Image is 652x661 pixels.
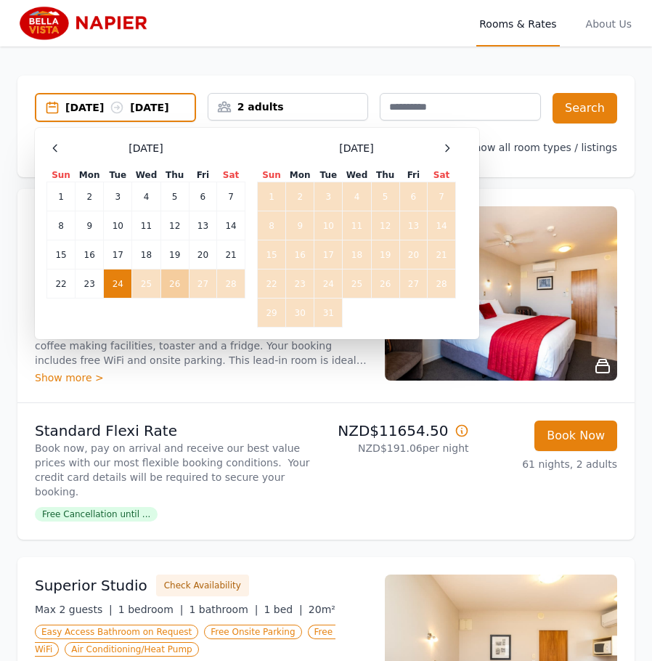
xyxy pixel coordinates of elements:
span: Max 2 guests | [35,604,113,615]
span: [DATE] [339,141,373,155]
td: 16 [286,240,314,269]
td: 3 [314,182,343,211]
th: Fri [189,169,216,182]
th: Wed [343,169,371,182]
td: 10 [314,211,343,240]
td: 19 [160,240,189,269]
div: 2 adults [208,100,368,114]
td: 9 [286,211,314,240]
span: 20m² [309,604,335,615]
th: Sun [47,169,76,182]
p: NZD$11654.50 [332,421,469,441]
p: 61 nights, 2 adults [481,457,618,471]
td: 16 [76,240,104,269]
td: 22 [47,269,76,299]
td: 18 [343,240,371,269]
td: 8 [258,211,286,240]
p: NZD$191.06 per night [332,441,469,455]
td: 24 [314,269,343,299]
td: 4 [343,182,371,211]
span: 1 bathroom | [189,604,258,615]
td: 25 [132,269,160,299]
th: Sat [217,169,245,182]
td: 3 [104,182,132,211]
label: Show all room types / listings [468,142,617,153]
td: 18 [132,240,160,269]
td: 7 [428,182,456,211]
th: Thu [371,169,399,182]
td: 27 [189,269,216,299]
td: 1 [47,182,76,211]
td: 21 [217,240,245,269]
td: 7 [217,182,245,211]
td: 22 [258,269,286,299]
th: Tue [104,169,132,182]
h3: Superior Studio [35,575,147,596]
td: 19 [371,240,399,269]
td: 13 [399,211,427,240]
td: 21 [428,240,456,269]
td: 2 [76,182,104,211]
span: Free Onsite Parking [204,625,301,639]
th: Mon [76,169,104,182]
td: 26 [160,269,189,299]
td: 24 [104,269,132,299]
td: 6 [189,182,216,211]
span: Easy Access Bathroom on Request [35,625,198,639]
img: Bella Vista Napier [17,6,157,41]
td: 14 [428,211,456,240]
th: Mon [286,169,314,182]
button: Book Now [534,421,617,451]
td: 2 [286,182,314,211]
td: 15 [258,240,286,269]
td: 11 [132,211,160,240]
button: Check Availability [156,575,249,596]
td: 4 [132,182,160,211]
td: 28 [217,269,245,299]
td: 10 [104,211,132,240]
td: 13 [189,211,216,240]
th: Sat [428,169,456,182]
span: 1 bed | [264,604,302,615]
p: Standard Flexi Rate [35,421,320,441]
td: 27 [399,269,427,299]
td: 20 [189,240,216,269]
p: Book now, pay on arrival and receive our best value prices with our most flexible booking conditi... [35,441,320,499]
td: 31 [314,299,343,328]
td: 15 [47,240,76,269]
div: [DATE] [DATE] [65,100,195,115]
span: Air Conditioning/Heat Pump [65,642,198,657]
td: 29 [258,299,286,328]
td: 14 [217,211,245,240]
td: 1 [258,182,286,211]
td: 6 [399,182,427,211]
span: 1 bedroom | [118,604,184,615]
td: 8 [47,211,76,240]
th: Thu [160,169,189,182]
td: 12 [371,211,399,240]
td: 26 [371,269,399,299]
td: 23 [76,269,104,299]
td: 12 [160,211,189,240]
td: 20 [399,240,427,269]
td: 17 [314,240,343,269]
div: Show more > [35,370,367,385]
td: 30 [286,299,314,328]
td: 5 [371,182,399,211]
span: Free Cancellation until ... [35,507,158,522]
th: Wed [132,169,160,182]
th: Tue [314,169,343,182]
span: [DATE] [129,141,163,155]
td: 11 [343,211,371,240]
td: 5 [160,182,189,211]
th: Fri [399,169,427,182]
td: 25 [343,269,371,299]
th: Sun [258,169,286,182]
td: 28 [428,269,456,299]
button: Search [553,93,617,123]
td: 17 [104,240,132,269]
td: 9 [76,211,104,240]
td: 23 [286,269,314,299]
